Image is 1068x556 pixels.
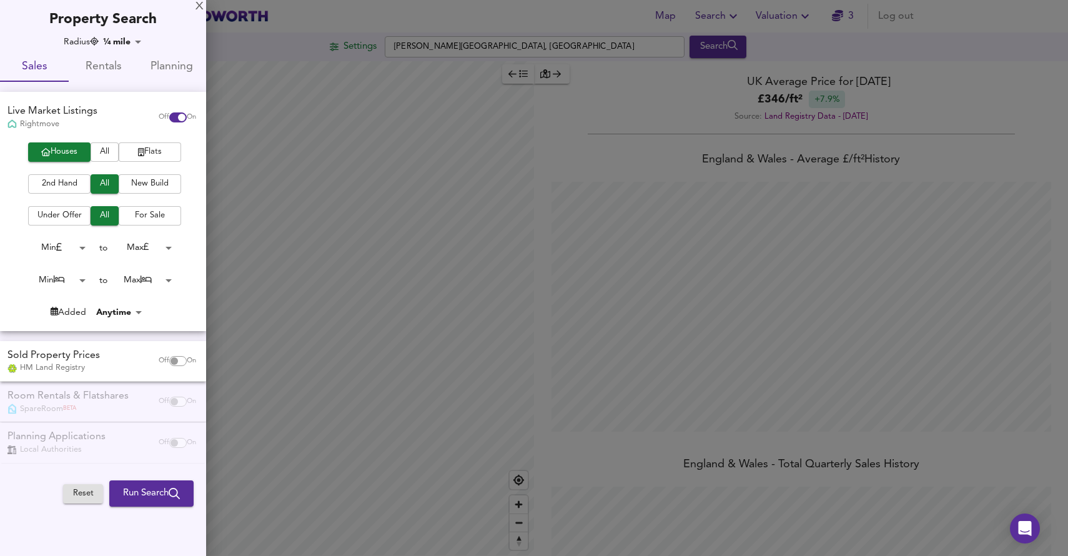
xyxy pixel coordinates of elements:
[97,209,112,223] span: All
[125,209,175,223] span: For Sale
[99,274,107,287] div: to
[51,306,86,319] div: Added
[21,271,90,290] div: Min
[76,57,130,77] span: Rentals
[119,142,181,162] button: Flats
[7,349,100,363] div: Sold Property Prices
[64,36,99,48] div: Radius
[195,2,204,11] div: X
[1010,514,1040,544] div: Open Intercom Messenger
[125,145,175,159] span: Flats
[34,209,84,223] span: Under Offer
[7,104,97,119] div: Live Market Listings
[123,485,180,502] span: Run Search
[7,362,100,374] div: HM Land Registry
[7,57,61,77] span: Sales
[119,174,181,194] button: New Build
[28,174,91,194] button: 2nd Hand
[28,142,91,162] button: Houses
[119,206,181,226] button: For Sale
[92,306,146,319] div: Anytime
[107,271,176,290] div: Max
[97,145,112,159] span: All
[159,356,169,366] span: Off
[91,142,119,162] button: All
[187,356,196,366] span: On
[159,112,169,122] span: Off
[109,480,194,507] button: Run Search
[63,484,103,504] button: Reset
[7,364,17,373] img: Land Registry
[21,238,90,257] div: Min
[145,57,199,77] span: Planning
[34,177,84,191] span: 2nd Hand
[97,177,112,191] span: All
[69,487,97,501] span: Reset
[91,174,119,194] button: All
[99,242,107,254] div: to
[107,238,176,257] div: Max
[28,206,91,226] button: Under Offer
[125,177,175,191] span: New Build
[34,145,84,159] span: Houses
[7,119,97,130] div: Rightmove
[7,119,17,130] img: Rightmove
[187,112,196,122] span: On
[99,36,146,48] div: ¼ mile
[91,206,119,226] button: All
